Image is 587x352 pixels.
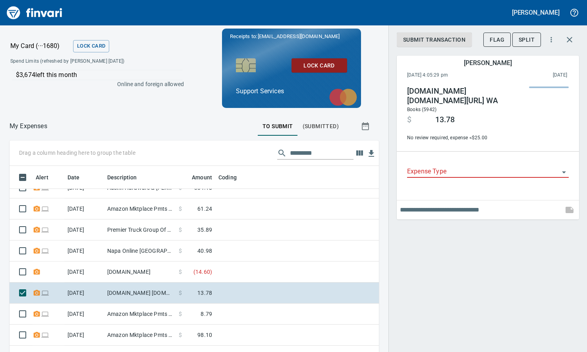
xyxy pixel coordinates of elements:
span: Amount [192,173,212,182]
span: $ [179,226,182,234]
span: Online transaction [41,185,49,190]
button: Show transactions within a particular date range [353,117,379,136]
span: $ [179,331,182,339]
button: [PERSON_NAME] [510,6,562,19]
span: To Submit [263,121,293,131]
span: 40.98 [197,247,212,255]
td: [DATE] [64,304,104,325]
p: Online and foreign allowed [4,80,184,88]
span: This charge was settled by the merchant and appears on the 2025/09/20 statement. [500,71,567,79]
span: Flag [490,35,504,45]
h5: [PERSON_NAME] [464,59,512,67]
span: Coding [218,173,247,182]
span: 35.89 [197,226,212,234]
td: [DOMAIN_NAME] [DOMAIN_NAME][URL] WA [104,283,176,304]
td: [DOMAIN_NAME] [104,262,176,283]
td: Napa Online [GEOGRAPHIC_DATA] [GEOGRAPHIC_DATA] [104,240,176,262]
span: 98.10 [197,331,212,339]
td: [DATE] [64,219,104,240]
img: Finvari [5,3,64,22]
span: Amount [182,173,212,182]
span: Receipt Required [33,248,41,253]
td: Amazon Mktplace Pmts [DOMAIN_NAME][URL] WA [104,304,176,325]
p: $3,674 left this month [16,70,183,80]
td: [DATE] [64,262,104,283]
span: Description [107,173,147,182]
td: [DATE] [64,283,104,304]
span: $ [179,310,182,318]
p: My Card (···1680) [10,41,70,51]
button: Download table [365,148,377,160]
span: Description [107,173,137,182]
button: Split [512,33,541,47]
span: Split [519,35,535,45]
span: Lock Card [77,42,105,51]
span: Online transaction [41,227,49,232]
td: Amazon Mktplace Pmts [DOMAIN_NAME][URL] WA [104,325,176,346]
span: [EMAIL_ADDRESS][DOMAIN_NAME] [257,33,340,40]
span: Online transaction [41,290,49,295]
span: $ [179,289,182,297]
span: ( 14.60 ) [193,268,212,276]
td: [DATE] [64,240,104,262]
span: Coding [218,173,237,182]
span: Submit Transaction [403,35,465,45]
span: Receipt Required [33,311,41,316]
span: [DATE] 4:05:29 pm [407,71,500,79]
span: Date [68,173,90,182]
span: Alert [36,173,48,182]
p: Support Services [236,87,347,96]
span: 61.24 [197,205,212,213]
span: 8.79 [201,310,212,318]
span: 13.78 [197,289,212,297]
button: Lock Card [292,58,347,73]
span: Date [68,173,80,182]
p: My Expenses [10,121,47,131]
span: Receipt Required [33,269,41,274]
button: Flag [483,33,511,47]
span: 13.78 [435,115,455,125]
p: Receipts to: [230,33,353,40]
button: Lock Card [73,40,109,52]
h4: [DOMAIN_NAME] [DOMAIN_NAME][URL] WA [407,87,521,106]
button: Submit Transaction [397,33,472,47]
span: $ [179,268,182,276]
button: Close transaction [560,30,579,49]
nav: breadcrumb [10,121,47,131]
span: Books (5942) [407,107,436,112]
img: mastercard.svg [325,85,361,110]
button: Open [558,167,570,178]
span: $ [407,115,411,125]
span: Receipt Required [33,206,41,211]
span: Receipt Required [33,185,41,190]
span: Online transaction [41,206,49,211]
span: $ [179,247,182,255]
span: Online transaction [41,311,49,316]
span: (Submitted) [303,121,339,131]
td: Premier Truck Group Of Portland OR [104,219,176,240]
span: Spend Limits (refreshed by [PERSON_NAME] [DATE]) [10,58,153,65]
h5: [PERSON_NAME] [512,8,560,17]
span: This records your note into the expense [560,200,579,219]
p: Drag a column heading here to group the table [19,149,135,157]
span: Alert [36,173,59,182]
span: No review required, expense < $25.00 [407,134,521,142]
button: More [543,31,560,48]
span: Receipt Required [33,332,41,337]
span: $ [179,205,182,213]
button: Choose columns to display [353,147,365,159]
td: Amazon Mktplace Pmts [DOMAIN_NAME][URL] WA [104,198,176,219]
span: Receipt Required [33,290,41,295]
span: Lock Card [298,61,341,71]
span: Online transaction [41,332,49,337]
span: Online transaction [41,248,49,253]
span: Receipt Required [33,227,41,232]
td: [DATE] [64,198,104,219]
td: [DATE] [64,325,104,346]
